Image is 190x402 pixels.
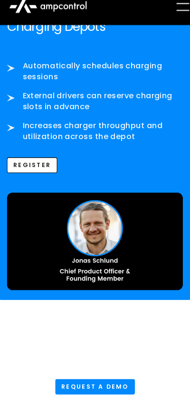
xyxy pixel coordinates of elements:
[53,371,138,385] h2: Integrated with
[9,70,180,91] li: ​Automatically schedules charging sessions
[9,99,180,120] li: External drivers can reserve charging slots in advance
[57,379,134,394] a: Request a demo
[9,198,180,292] img: Jonas Schlund, CPO at Ampcontrol
[9,59,180,69] p: ‍
[9,164,58,179] a: REgister
[9,128,180,149] li: Increases charger throughput and utilization across the depot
